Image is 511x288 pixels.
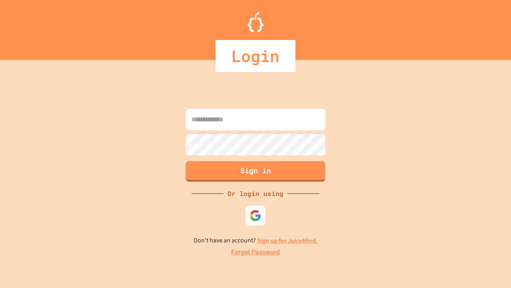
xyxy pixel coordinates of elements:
[250,210,261,222] img: google-icon.svg
[248,12,263,32] img: Logo.svg
[186,161,325,182] button: Sign in
[216,40,295,72] div: Login
[477,256,503,280] iframe: chat widget
[445,221,503,255] iframe: chat widget
[194,236,318,246] p: Don't have an account?
[257,236,318,245] a: Sign up for JuiceMind.
[231,248,280,257] a: Forgot Password
[224,189,287,198] div: Or login using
